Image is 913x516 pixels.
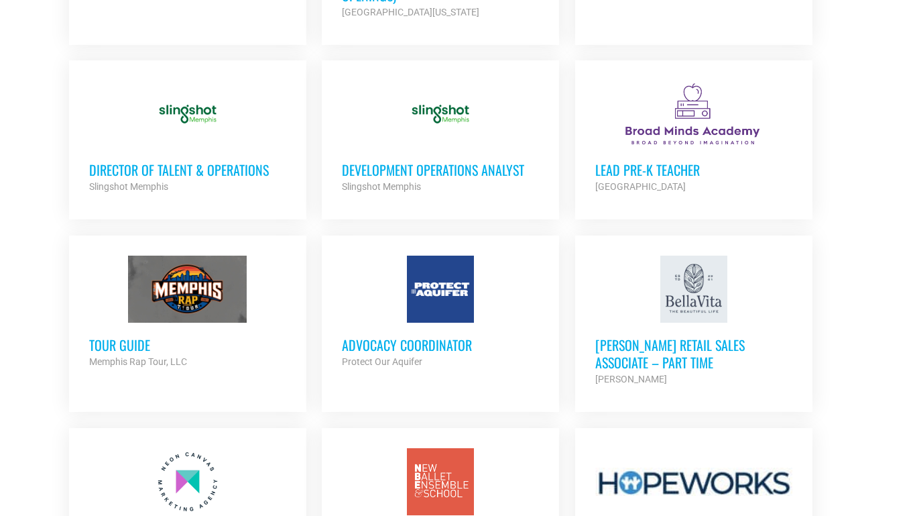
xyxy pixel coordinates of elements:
a: Development Operations Analyst Slingshot Memphis [322,60,559,215]
a: Tour Guide Memphis Rap Tour, LLC [69,236,306,390]
a: Director of Talent & Operations Slingshot Memphis [69,60,306,215]
h3: Development Operations Analyst [342,161,539,178]
strong: [GEOGRAPHIC_DATA] [595,181,686,192]
strong: [PERSON_NAME] [595,374,667,384]
a: [PERSON_NAME] Retail Sales Associate – Part Time [PERSON_NAME] [575,236,812,407]
a: Lead Pre-K Teacher [GEOGRAPHIC_DATA] [575,60,812,215]
h3: Lead Pre-K Teacher [595,161,792,178]
strong: Memphis Rap Tour, LLC [89,356,187,367]
strong: Protect Our Aquifer [342,356,422,367]
strong: [GEOGRAPHIC_DATA][US_STATE] [342,7,479,17]
strong: Slingshot Memphis [89,181,168,192]
a: Advocacy Coordinator Protect Our Aquifer [322,236,559,390]
h3: [PERSON_NAME] Retail Sales Associate – Part Time [595,336,792,371]
h3: Tour Guide [89,336,286,354]
h3: Advocacy Coordinator [342,336,539,354]
h3: Director of Talent & Operations [89,161,286,178]
strong: Slingshot Memphis [342,181,421,192]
